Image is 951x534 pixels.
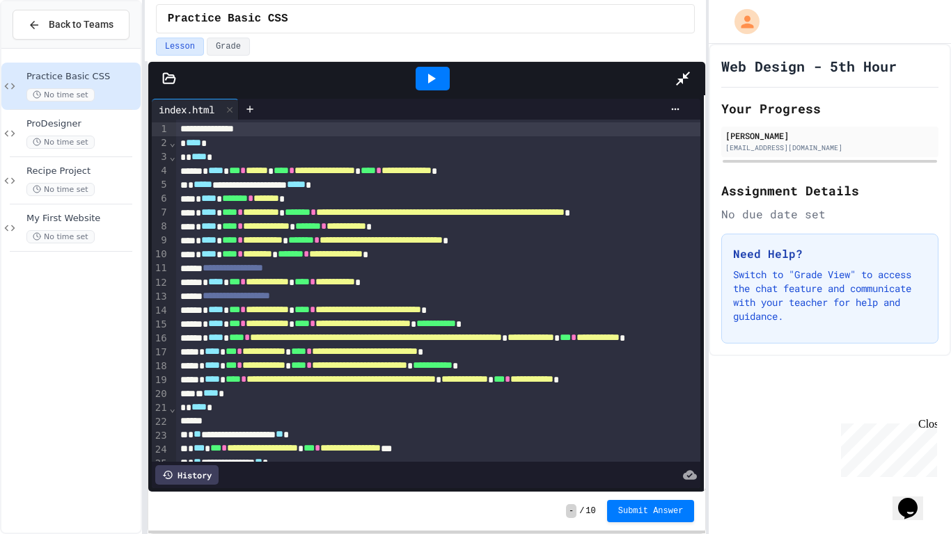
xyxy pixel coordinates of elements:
[721,206,938,222] div: No due date set
[156,38,204,56] button: Lesson
[733,245,927,262] h3: Need Help?
[721,56,897,76] h1: Web Design - 5th Hour
[725,129,934,142] div: [PERSON_NAME]
[725,143,934,153] div: [EMAIL_ADDRESS][DOMAIN_NAME]
[13,10,129,40] button: Back to Teams
[566,504,576,518] span: -
[720,6,763,38] div: My Account
[585,505,595,517] span: 10
[6,6,96,88] div: Chat with us now!Close
[26,136,95,149] span: No time set
[26,183,95,196] span: No time set
[26,165,138,177] span: Recipe Project
[26,118,138,130] span: ProDesigner
[26,213,138,225] span: My First Website
[207,38,250,56] button: Grade
[733,268,927,323] p: Switch to "Grade View" to access the chat feature and communicate with your teacher for help and ...
[168,10,288,27] span: Practice Basic CSS
[607,500,695,522] button: Submit Answer
[721,99,938,118] h2: Your Progress
[26,88,95,102] span: No time set
[49,17,113,32] span: Back to Teams
[721,181,938,200] h2: Assignment Details
[893,478,937,520] iframe: chat widget
[26,71,138,83] span: Practice Basic CSS
[835,418,937,477] iframe: chat widget
[26,230,95,243] span: No time set
[579,505,584,517] span: /
[618,505,684,517] span: Submit Answer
